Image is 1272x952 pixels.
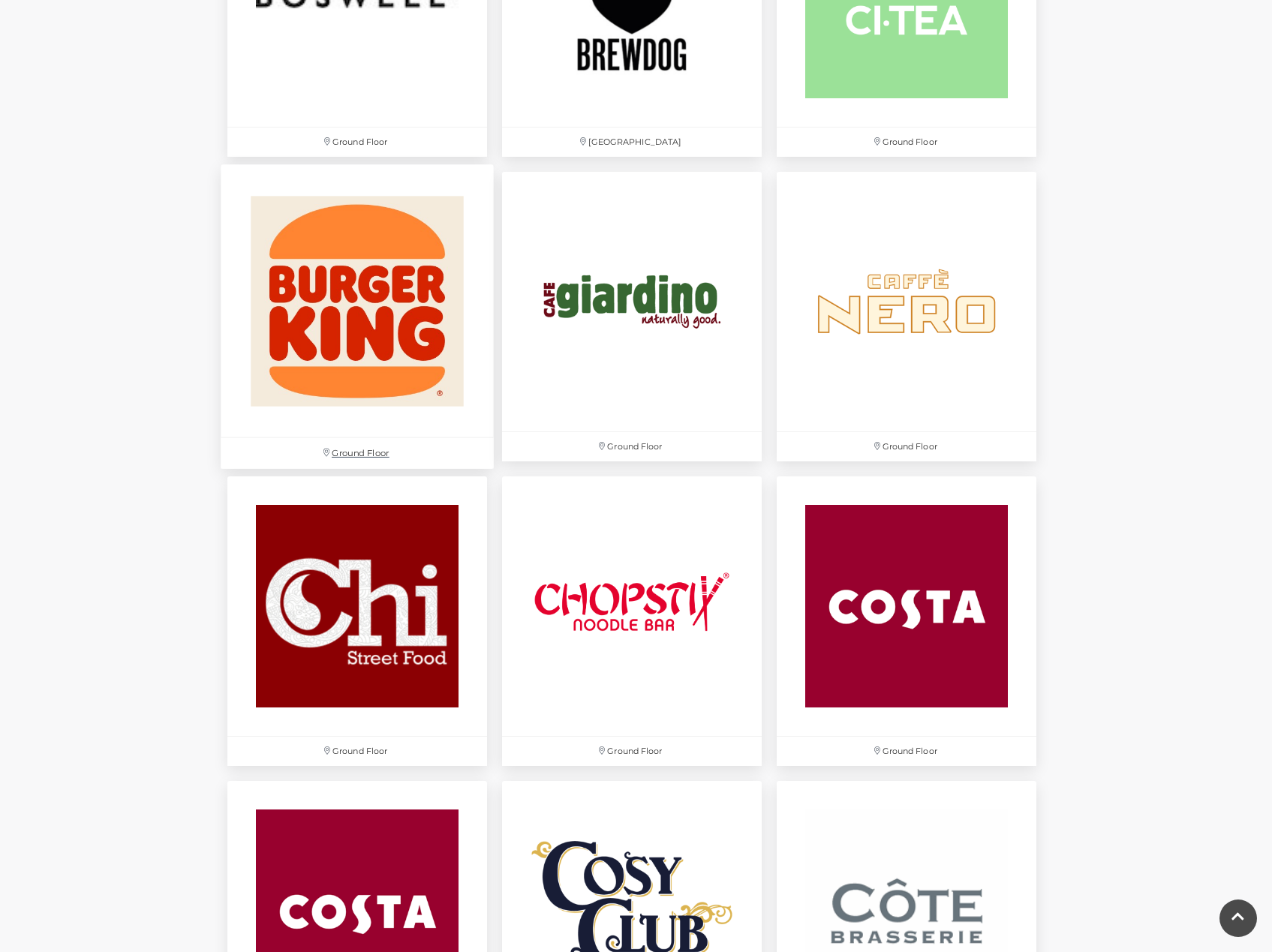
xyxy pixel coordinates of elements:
[769,164,1044,469] a: Ground Floor
[495,469,769,773] a: Ground Floor
[502,128,762,157] p: [GEOGRAPHIC_DATA]
[502,432,762,461] p: Ground Floor
[769,469,1044,773] a: Ground Floor
[227,128,487,157] p: Ground Floor
[227,737,487,766] p: Ground Floor
[777,128,1036,157] p: Ground Floor
[227,476,487,736] img: Chi at Festival Place, Basingstoke
[777,432,1036,461] p: Ground Floor
[212,157,501,477] a: Ground Floor
[502,737,762,766] p: Ground Floor
[495,164,769,469] a: Ground Floor
[777,737,1036,766] p: Ground Floor
[221,438,494,469] p: Ground Floor
[220,469,495,773] a: Chi at Festival Place, Basingstoke Ground Floor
